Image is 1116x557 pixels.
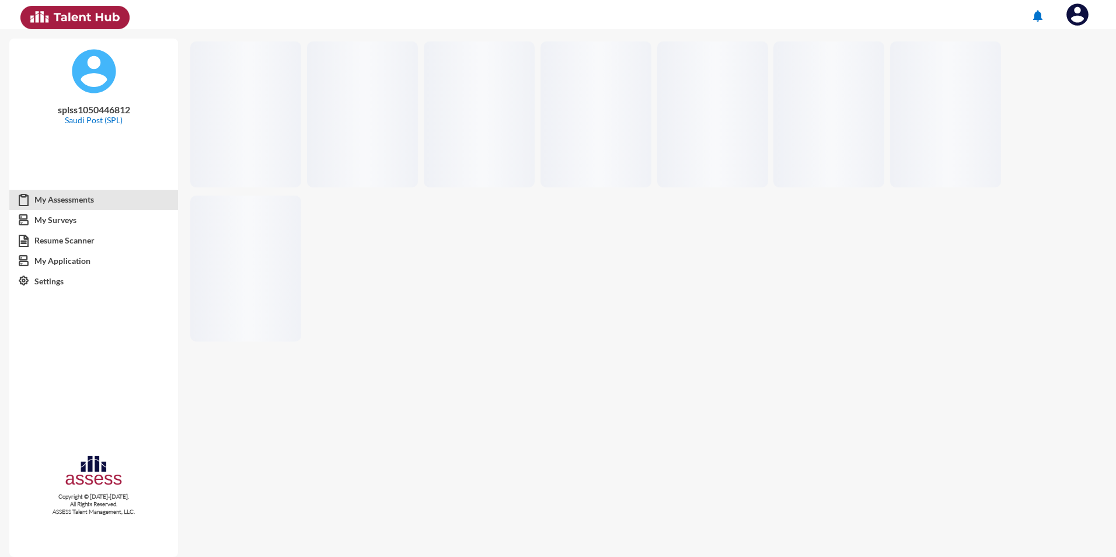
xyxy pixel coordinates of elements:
img: default%20profile%20image.svg [71,48,117,95]
a: Settings [9,271,178,292]
p: Saudi Post (SPL) [19,115,169,125]
p: Copyright © [DATE]-[DATE]. All Rights Reserved. ASSESS Talent Management, LLC. [9,493,178,516]
img: assesscompany-logo.png [64,454,123,490]
a: My Assessments [9,189,178,210]
mat-icon: notifications [1031,9,1045,23]
a: Resume Scanner [9,230,178,251]
a: My Application [9,250,178,271]
p: splss1050446812 [19,104,169,115]
a: My Surveys [9,210,178,231]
